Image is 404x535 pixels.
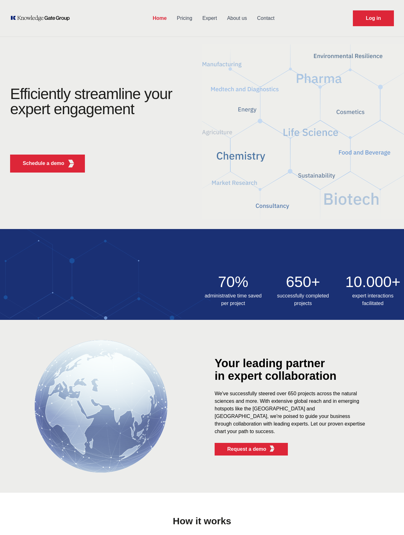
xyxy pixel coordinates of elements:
a: Expert [197,10,222,26]
div: We've successfully steered over 650 projects across the natural sciences and more. With extensive... [215,390,366,435]
button: Schedule a demoKGG Fifth Element RED [10,155,85,173]
img: KGG Fifth Element RED [202,41,404,223]
img: KGG Fifth Element RED [269,445,275,452]
a: Request Demo [353,10,394,26]
div: Your leading partner in expert collaboration [215,357,391,382]
button: Request a demoKGG Fifth Element RED [215,443,288,456]
a: About us [222,10,252,26]
h3: expert interactions facilitated [342,292,404,307]
h2: 650+ [272,274,334,290]
a: KOL Knowledge Platform: Talk to Key External Experts (KEE) [10,15,74,21]
a: Home [148,10,172,26]
h1: Efficiently streamline your expert engagement [10,85,172,117]
h1: How it works [10,513,394,529]
a: Pricing [172,10,197,26]
h3: successfully completed projects [272,292,334,307]
p: Request a demo [227,445,266,453]
a: Contact [252,10,280,26]
h2: 10.000+ [342,274,404,290]
h3: administrative time saved per project [202,292,264,307]
img: Globe [35,340,167,473]
img: KGG Fifth Element RED [67,160,75,168]
h2: 70% [202,274,264,290]
p: Schedule a demo [23,160,64,167]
